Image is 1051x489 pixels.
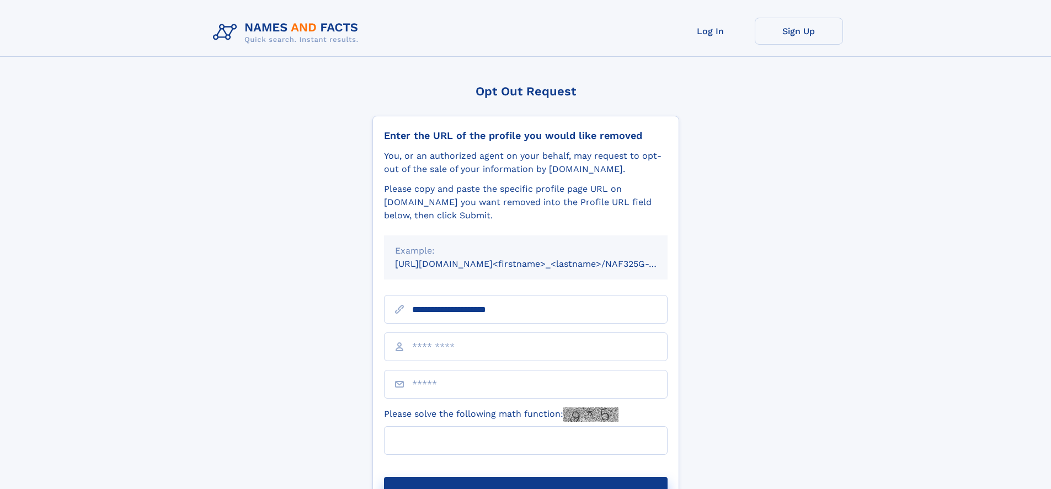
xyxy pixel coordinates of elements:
img: Logo Names and Facts [209,18,367,47]
div: Example: [395,244,657,257]
div: Please copy and paste the specific profile page URL on [DOMAIN_NAME] you want removed into the Pr... [384,182,668,222]
div: You, or an authorized agent on your behalf, may request to opt-out of the sale of your informatio... [384,149,668,176]
a: Log In [666,18,755,45]
div: Enter the URL of the profile you would like removed [384,130,668,142]
div: Opt Out Request [372,84,679,98]
a: Sign Up [755,18,843,45]
label: Please solve the following math function: [384,407,618,422]
small: [URL][DOMAIN_NAME]<firstname>_<lastname>/NAF325G-xxxxxxxx [395,259,689,269]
